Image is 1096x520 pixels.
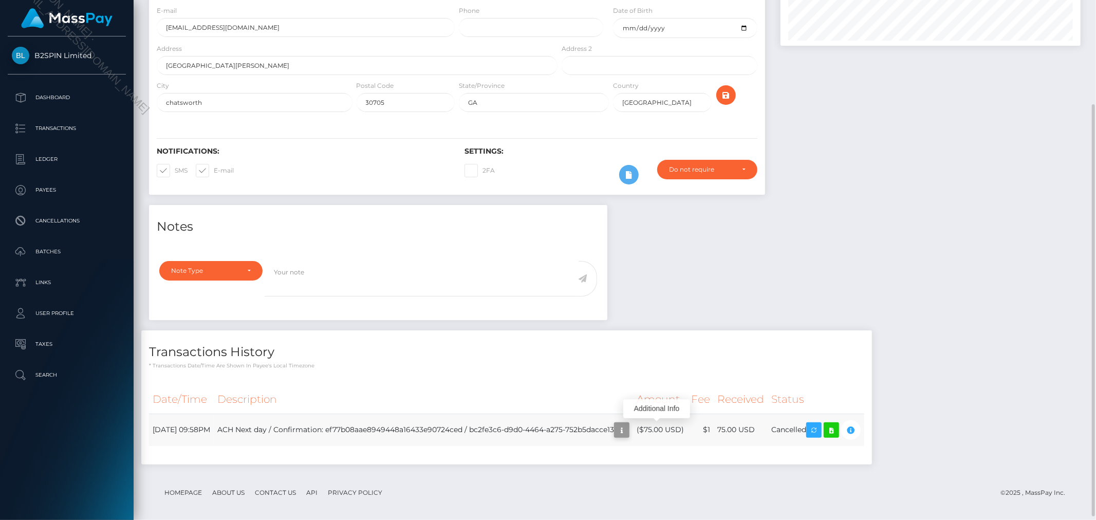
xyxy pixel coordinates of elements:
p: Ledger [12,152,122,167]
img: B2SPIN Limited [12,47,29,64]
td: ACH Next day / Confirmation: ef77b08aae8949448a16433e90724ced / bc2fe3c6-d9d0-4464-a275-752b5dacce13 [214,414,633,446]
button: Do not require [657,160,757,179]
p: Links [12,275,122,290]
label: E-mail [196,164,234,177]
td: ($75.00 USD) [633,414,688,446]
button: Note Type [159,261,263,281]
th: Date/Time [149,385,214,414]
a: About Us [208,485,249,500]
label: Address 2 [562,44,592,53]
div: Note Type [171,267,239,275]
div: Do not require [669,165,734,174]
th: Fee [688,385,714,414]
p: Transactions [12,121,122,136]
label: SMS [157,164,188,177]
span: B2SPIN Limited [8,51,126,60]
p: Payees [12,182,122,198]
td: $1 [688,414,714,446]
a: Contact Us [251,485,300,500]
p: Dashboard [12,90,122,105]
a: Ledger [8,146,126,172]
p: Batches [12,244,122,259]
label: State/Province [459,81,505,90]
td: 75.00 USD [714,414,768,446]
a: Links [8,270,126,295]
a: Privacy Policy [324,485,386,500]
label: Country [613,81,639,90]
th: Received [714,385,768,414]
a: Homepage [160,485,206,500]
a: Payees [8,177,126,203]
div: Additional Info [623,399,690,418]
a: Taxes [8,331,126,357]
p: Search [12,367,122,383]
a: User Profile [8,301,126,326]
h6: Notifications: [157,147,449,156]
p: Cancellations [12,213,122,229]
label: Date of Birth [613,6,653,15]
a: Transactions [8,116,126,141]
div: © 2025 , MassPay Inc. [1000,487,1073,498]
h6: Settings: [465,147,757,156]
td: Cancelled [768,414,864,446]
th: Status [768,385,864,414]
p: * Transactions date/time are shown in payee's local timezone [149,362,864,369]
th: Amount [633,385,688,414]
a: API [302,485,322,500]
label: City [157,81,169,90]
label: Postal Code [357,81,394,90]
a: Dashboard [8,85,126,110]
p: User Profile [12,306,122,321]
th: Description [214,385,633,414]
label: Address [157,44,182,53]
label: E-mail [157,6,177,15]
a: Batches [8,239,126,265]
label: 2FA [465,164,495,177]
a: Search [8,362,126,388]
h4: Notes [157,218,600,236]
a: Cancellations [8,208,126,234]
p: Taxes [12,337,122,352]
label: Phone [459,6,479,15]
h4: Transactions History [149,343,864,361]
img: MassPay Logo [21,8,113,28]
td: [DATE] 09:58PM [149,414,214,446]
